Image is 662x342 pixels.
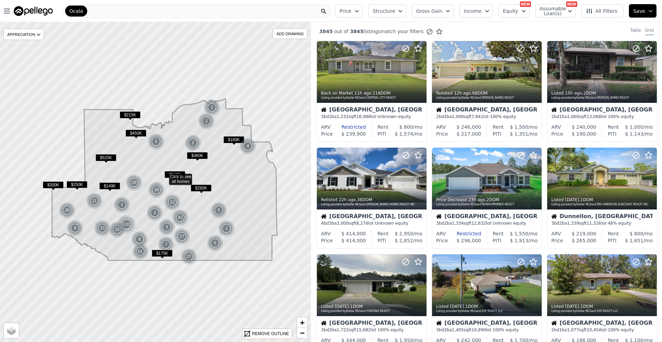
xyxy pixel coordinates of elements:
[520,1,531,7] div: NEW
[586,114,601,119] span: 13,068
[464,8,482,14] span: Income
[252,331,289,337] div: REMOVE OUTLINE
[117,215,136,234] img: g3.png
[625,131,643,137] span: $ 1,143
[436,197,538,203] div: Price Decrease , 2 DOM
[551,320,557,326] img: House
[321,107,422,114] div: [GEOGRAPHIC_DATA], [GEOGRAPHIC_DATA]
[608,130,616,137] div: PITI
[581,4,623,18] button: All Filters
[551,107,557,113] img: House
[572,231,596,236] span: $ 219,000
[300,318,304,327] span: +
[67,181,88,191] div: $250K
[630,231,643,236] span: $ 800
[159,219,175,235] img: g1.png
[378,124,389,130] div: Rent
[109,221,126,238] img: g1.png
[586,328,601,332] span: 10,454
[551,96,653,100] div: Listing provided by Stellar MLS and [PERSON_NAME] REALTY
[273,29,307,39] div: ADD DRAWING
[86,193,103,209] img: g1.png
[96,154,117,164] div: $525K
[187,152,208,162] div: $360K
[436,203,538,207] div: Listing provided by Stellar MLS and REMAX/PREMIER REALTY
[59,202,76,218] div: 28
[412,4,454,18] button: Gross Gain
[608,124,619,130] div: Rent
[321,124,331,130] div: ARV
[158,236,175,253] img: g1.png
[96,154,117,161] span: $525K
[321,320,327,326] img: House
[503,8,518,14] span: Equity
[586,8,618,14] span: All Filters
[218,220,235,237] div: 2
[565,197,579,202] time: 2025-08-19 00:00
[504,124,538,130] div: /mo
[551,221,653,226] div: 3 bd 2 ba sqft lot · 48% equity
[337,114,349,119] span: 1,232
[335,304,349,309] time: 2025-08-19 00:00
[436,107,538,114] div: [GEOGRAPHIC_DATA], [GEOGRAPHIC_DATA]
[181,248,197,265] div: 27
[164,194,181,211] div: 22
[86,193,103,209] div: 11
[547,41,656,142] a: Listed 15h ago,2DOMListing provided byStellar MLSand [PERSON_NAME] REALTYHouse[GEOGRAPHIC_DATA], ...
[337,328,349,332] span: 1,722
[317,41,426,142] a: Back on Market 11h ago,116DOMListing provided byStellar MLSand CENTRAL CITY REALTYHouse[GEOGRAPHI...
[3,29,44,40] div: APPRECIATION
[321,130,333,137] div: Price
[436,90,538,96] div: Relisted , 68 DOM
[619,230,653,237] div: /mo
[457,124,481,130] span: $ 246,000
[436,124,446,130] div: ARV
[535,4,576,18] button: Assumable Loan(s)
[148,182,165,198] img: g1.png
[432,147,541,248] a: Price Decrease 23h ago,2DOMListing provided byStellar MLSand REMAX/PREMIER REALTYHouse[GEOGRAPHIC...
[395,231,413,236] span: $ 2,950
[457,238,481,243] span: $ 296,000
[459,4,493,18] button: Income
[389,230,422,237] div: /mo
[395,131,413,137] span: $ 1,574
[616,237,653,244] div: /mo
[378,230,389,237] div: Rent
[317,147,426,248] a: Relisted 22h ago,36DOMListing provided byStellar MLSand [PERSON_NAME] HOMES REALTY INCHouse[GEOGR...
[493,124,504,130] div: Rent
[321,237,333,244] div: Price
[321,230,331,237] div: ARV
[321,107,327,113] img: House
[147,204,163,221] img: g1.png
[99,182,120,189] span: $149K
[625,238,643,243] span: $ 1,651
[567,221,579,226] span: 1,339
[43,181,64,191] div: $300K
[565,304,579,309] time: 2025-08-19 00:00
[551,304,653,309] div: Listed , 1 DOM
[551,309,653,313] div: Listing provided by Stellar MLS and EXP REALTY LLC
[499,4,530,18] button: Equity
[67,220,84,236] img: g1.png
[321,203,423,207] div: Listing provided by Stellar MLS and [PERSON_NAME] HOMES REALTY INC
[319,29,333,34] span: 3845
[211,202,227,218] div: 5
[551,320,653,327] div: [GEOGRAPHIC_DATA], [GEOGRAPHIC_DATA]
[172,209,189,226] img: g1.png
[131,231,148,247] img: g1.png
[321,320,422,327] div: [GEOGRAPHIC_DATA], [GEOGRAPHIC_DATA]
[436,309,538,313] div: Listing provided by Stellar MLS and EXP REALTY LLC
[223,136,244,143] span: $189K
[540,6,562,16] span: Assumable Loan(s)
[625,124,643,130] span: $ 1,000
[454,91,471,96] time: 2025-08-19 12:47
[311,28,443,35] div: out of listings
[67,181,88,188] span: $250K
[187,152,208,159] span: $360K
[207,235,223,251] div: 6
[126,129,147,137] span: $450K
[321,90,423,96] div: Back on Market , 116 DOM
[356,114,371,119] span: 16,988
[109,221,126,238] div: 10
[551,197,653,203] div: Listed , 1 DOM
